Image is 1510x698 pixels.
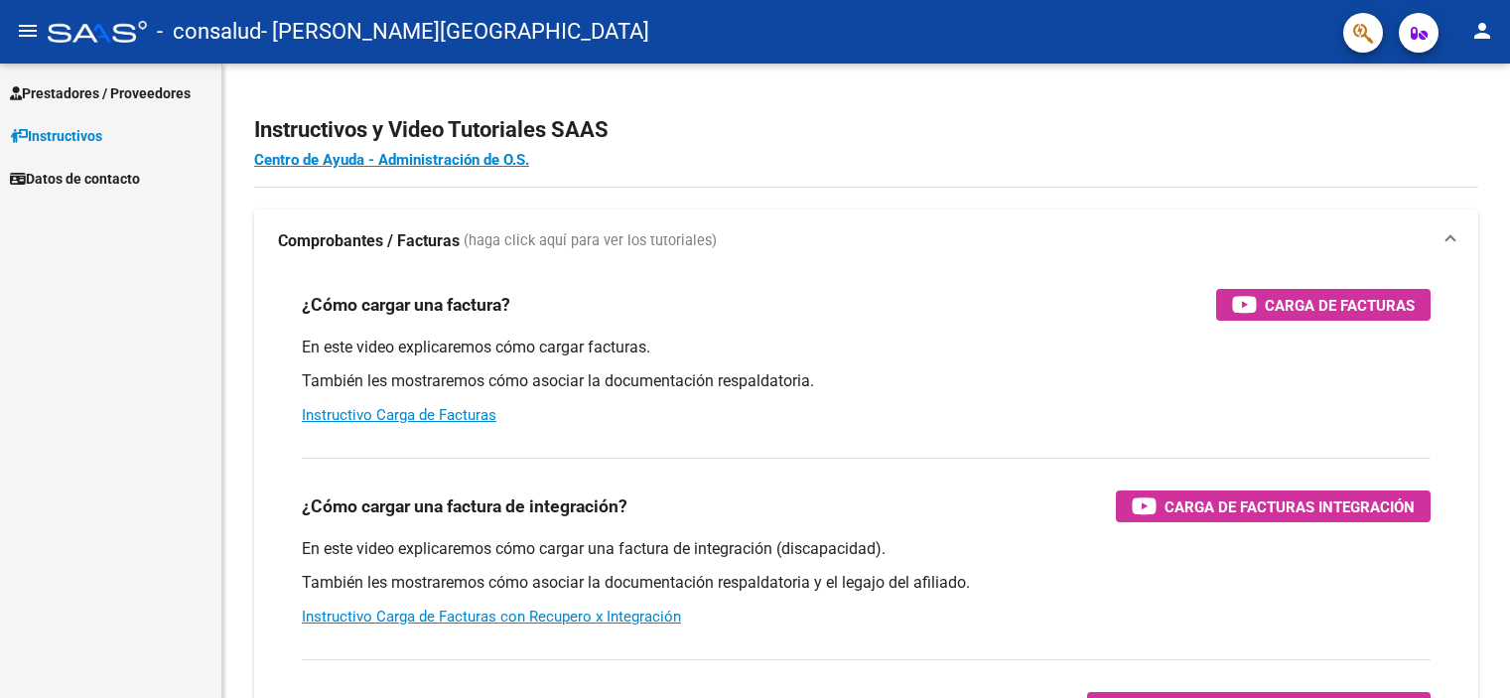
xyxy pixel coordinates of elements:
mat-icon: person [1470,19,1494,43]
mat-expansion-panel-header: Comprobantes / Facturas (haga click aquí para ver los tutoriales) [254,209,1478,273]
a: Centro de Ayuda - Administración de O.S. [254,151,529,169]
span: - [PERSON_NAME][GEOGRAPHIC_DATA] [261,10,649,54]
a: Instructivo Carga de Facturas [302,406,496,424]
button: Carga de Facturas [1216,289,1431,321]
strong: Comprobantes / Facturas [278,230,460,252]
span: Instructivos [10,125,102,147]
h3: ¿Cómo cargar una factura? [302,291,510,319]
span: Datos de contacto [10,168,140,190]
p: En este video explicaremos cómo cargar facturas. [302,337,1431,358]
span: Carga de Facturas [1265,293,1415,318]
span: Carga de Facturas Integración [1165,494,1415,519]
h2: Instructivos y Video Tutoriales SAAS [254,111,1478,149]
span: Prestadores / Proveedores [10,82,191,104]
mat-icon: menu [16,19,40,43]
p: En este video explicaremos cómo cargar una factura de integración (discapacidad). [302,538,1431,560]
button: Carga de Facturas Integración [1116,490,1431,522]
span: - consalud [157,10,261,54]
span: (haga click aquí para ver los tutoriales) [464,230,717,252]
h3: ¿Cómo cargar una factura de integración? [302,492,627,520]
a: Instructivo Carga de Facturas con Recupero x Integración [302,608,681,626]
p: También les mostraremos cómo asociar la documentación respaldatoria. [302,370,1431,392]
p: También les mostraremos cómo asociar la documentación respaldatoria y el legajo del afiliado. [302,572,1431,594]
iframe: Intercom live chat [1442,630,1490,678]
